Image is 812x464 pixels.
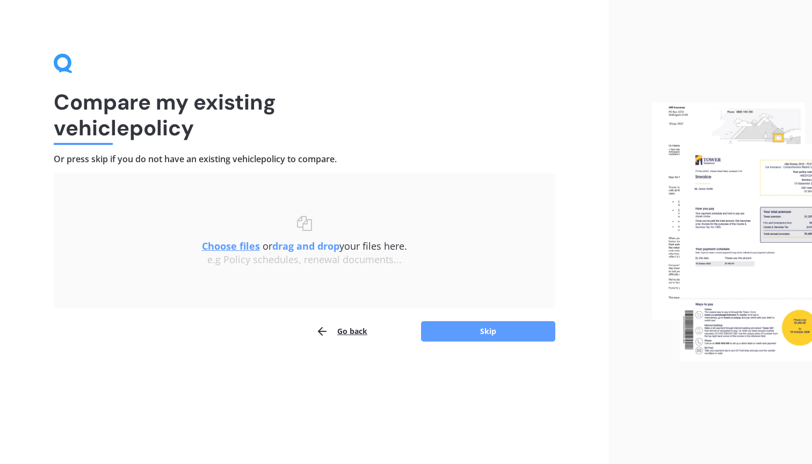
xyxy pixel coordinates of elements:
[54,154,555,165] h4: Or press skip if you do not have an existing vehicle policy to compare.
[652,103,812,361] img: files.webp
[316,321,367,342] button: Go back
[54,89,555,141] h1: Compare my existing vehicle policy
[272,240,339,252] b: drag and drop
[421,321,555,342] button: Skip
[75,254,534,266] div: e.g Policy schedules, renewal documents...
[202,240,407,252] span: or your files here.
[202,240,260,252] u: Choose files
